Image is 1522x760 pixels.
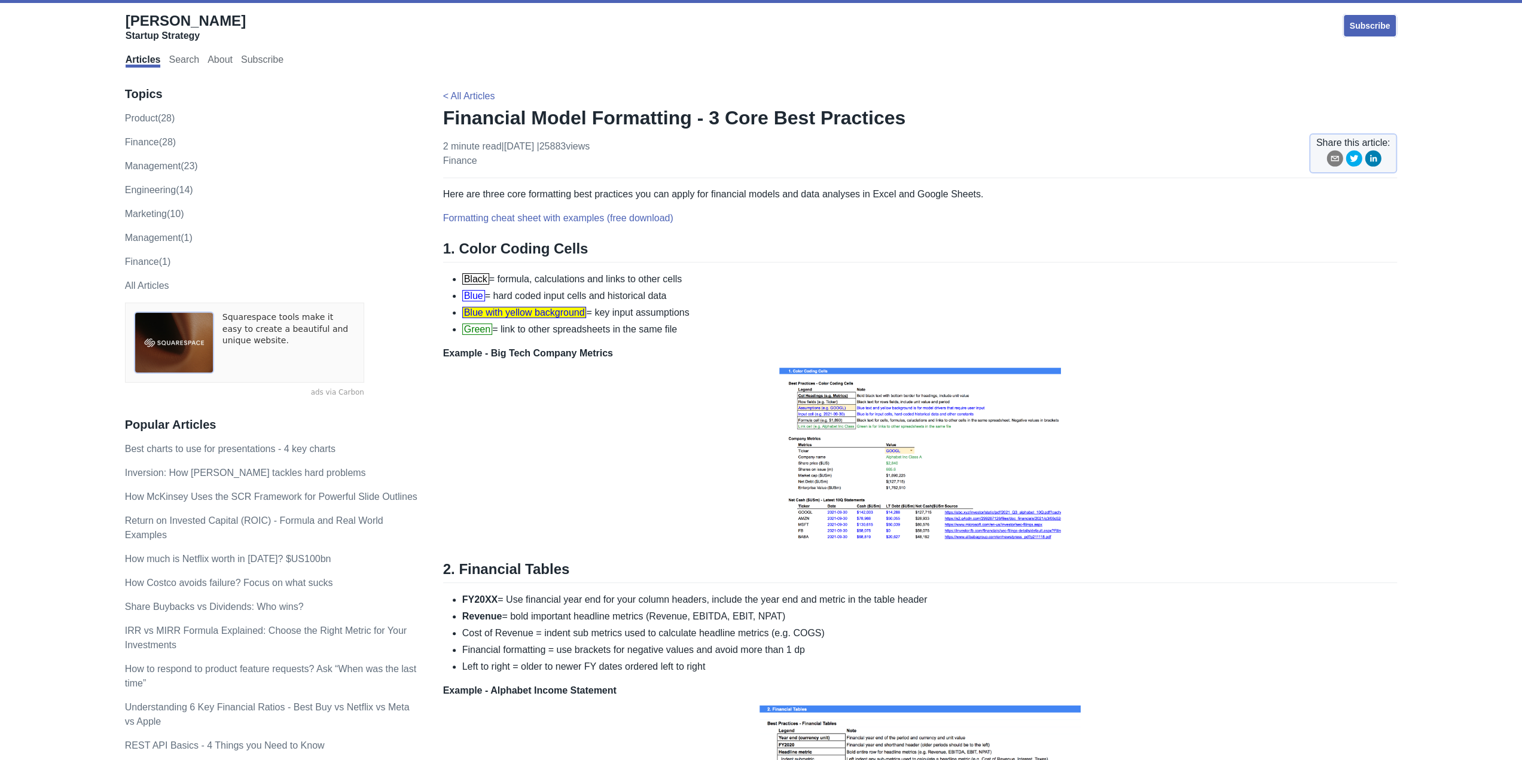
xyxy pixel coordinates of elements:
a: management(23) [125,161,198,171]
span: Share this article: [1316,136,1390,150]
a: Inversion: How [PERSON_NAME] tackles hard problems [125,468,366,478]
li: Financial formatting = use brackets for negative values and avoid more than 1 dp [462,643,1398,657]
a: How Costco avoids failure? Focus on what sucks [125,578,333,588]
a: Subscribe [1343,14,1398,38]
span: [PERSON_NAME] [126,13,246,29]
button: linkedin [1365,150,1381,171]
a: ads via Carbon [125,387,364,398]
a: Squarespace tools make it easy to create a beautiful and unique website. [222,312,355,374]
strong: Revenue [462,611,502,621]
a: Best charts to use for presentations - 4 key charts [125,444,335,454]
p: Here are three core formatting best practices you can apply for financial models and data analyse... [443,187,1398,202]
li: Cost of Revenue = indent sub metrics used to calculate headline metrics (e.g. COGS) [462,626,1398,640]
img: COLORCODE [776,361,1064,546]
a: How much is Netflix worth in [DATE]? $US100bn [125,554,331,564]
strong: Example - Big Tech Company Metrics [443,348,613,358]
a: REST API Basics - 4 Things you Need to Know [125,740,325,750]
span: | 25883 views [536,141,590,151]
li: = bold important headline metrics (Revenue, EBITDA, EBIT, NPAT) [462,609,1398,624]
span: Green [462,323,492,335]
li: = formula, calculations and links to other cells [462,272,1398,286]
a: < All Articles [443,91,495,101]
a: finance(28) [125,137,176,147]
li: = link to other spreadsheets in the same file [462,322,1398,337]
span: Blue with yellow background [462,307,587,318]
li: = hard coded input cells and historical data [462,289,1398,303]
span: Blue [462,290,485,301]
span: Black [462,273,489,285]
button: email [1326,150,1343,171]
a: Understanding 6 Key Financial Ratios - Best Buy vs Netflix vs Meta vs Apple [125,702,410,727]
strong: Example - Alphabet Income Statement [443,685,617,695]
a: [PERSON_NAME]Startup Strategy [126,12,246,42]
li: = key input assumptions [462,306,1398,320]
p: 2 minute read | [DATE] [443,139,590,168]
img: ads via Carbon [134,312,214,374]
a: Search [169,54,199,68]
a: engineering(14) [125,185,193,195]
a: Management(1) [125,233,193,243]
h3: Popular Articles [125,417,418,432]
a: IRR vs MIRR Formula Explained: Choose the Right Metric for Your Investments [125,625,407,650]
a: About [208,54,233,68]
a: How McKinsey Uses the SCR Framework for Powerful Slide Outlines [125,492,417,502]
a: Subscribe [241,54,283,68]
div: Startup Strategy [126,30,246,42]
li: Left to right = older to newer FY dates ordered left to right [462,660,1398,674]
a: How to respond to product feature requests? Ask “When was the last time” [125,664,416,688]
li: = Use financial year end for your column headers, include the year end and metric in the table he... [462,593,1398,607]
h1: Financial Model Formatting - 3 Core Best Practices [443,106,1398,130]
a: Articles [126,54,161,68]
a: Return on Invested Capital (ROIC) - Formula and Real World Examples [125,515,383,540]
strong: FY20XX [462,594,498,605]
h2: 2. Financial Tables [443,560,1398,583]
a: marketing(10) [125,209,184,219]
a: Finance(1) [125,257,170,267]
a: Formatting cheat sheet with examples (free download) [443,213,673,223]
a: All Articles [125,280,169,291]
h2: 1. Color Coding Cells [443,240,1398,263]
a: finance [443,155,477,166]
a: product(28) [125,113,175,123]
h3: Topics [125,87,418,102]
button: twitter [1346,150,1362,171]
a: Share Buybacks vs Dividends: Who wins? [125,602,304,612]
